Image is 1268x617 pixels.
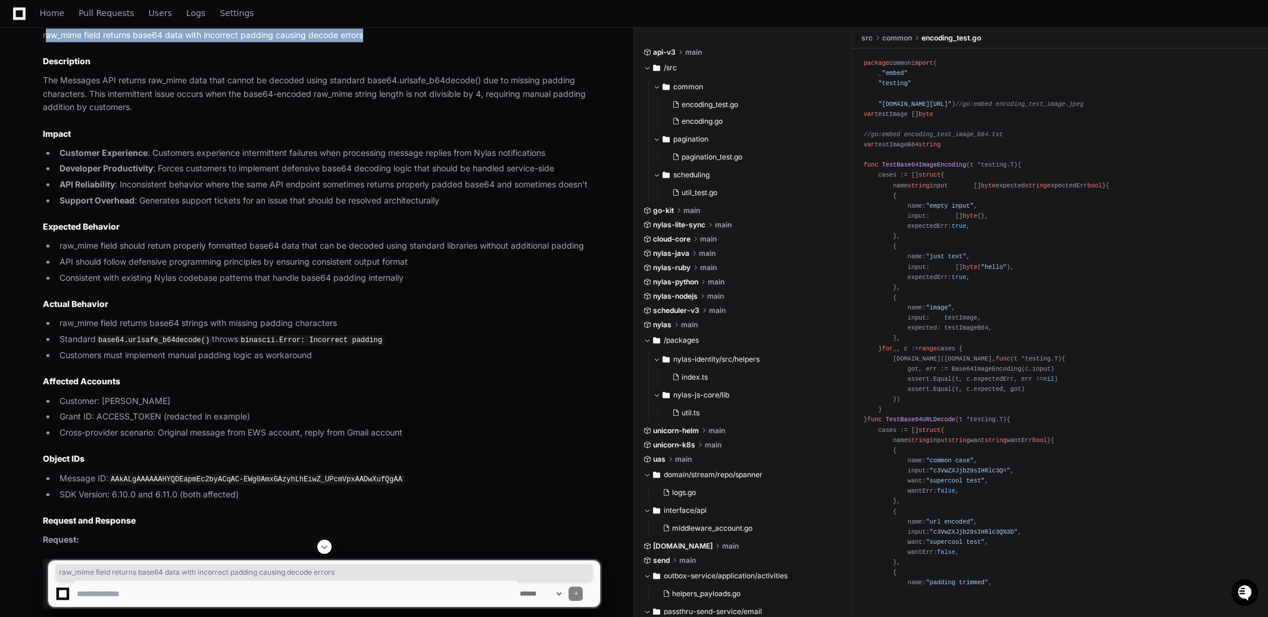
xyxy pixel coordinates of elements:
span: encoding_test.go [682,100,738,109]
span: pagination [673,134,708,144]
span: Home [40,10,64,17]
svg: Directory [663,132,670,146]
li: Customer: [PERSON_NAME] [56,394,600,408]
span: //go:embed encoding_test_image.jpeg [955,101,1084,108]
span: string [908,182,930,189]
span: interface/api [664,506,707,515]
span: main [700,263,717,273]
li: raw_mime field should return properly formatted base64 data that can be decoded using standard li... [56,239,600,253]
li: : Inconsistent behavior where the same API endpoint sometimes returns properly padded base64 and ... [56,178,600,192]
span: "testing" [878,80,911,87]
span: "common case" [926,457,973,464]
button: Start new chat [202,92,217,107]
span: cloud-core [653,234,691,244]
span: byte [963,212,977,220]
svg: Directory [653,468,660,482]
button: pagination_test.go [667,149,836,165]
button: /packages [644,331,843,350]
button: pagination [653,130,843,149]
span: uas [653,455,666,464]
span: nylas-nodejs [653,292,698,301]
strong: Object IDs [43,453,85,463]
li: Standard throws [56,333,600,347]
span: index.ts [682,372,708,382]
span: string [919,141,941,148]
button: scheduling [653,165,843,184]
span: main [675,455,692,464]
span: src [861,33,873,43]
code: base64.urlsafe_b64decode() [96,335,212,346]
span: pagination_test.go [682,152,742,162]
span: true [952,274,967,281]
span: util_test.go [682,188,717,198]
span: "embed" [882,70,907,77]
span: range [919,345,937,352]
span: "hello" [981,264,1007,271]
span: byte [919,111,933,118]
span: bool [1032,437,1047,444]
svg: Directory [653,333,660,347]
button: encoding_test.go [667,96,836,113]
li: Consistent with existing Nylas codebase patterns that handle base64 padding internally [56,271,600,285]
li: raw_mime field returns base64 strings with missing padding characters [56,317,600,330]
span: main [708,277,724,287]
span: domain/stream/repo/spanner [664,470,763,480]
span: common [882,33,912,43]
div: We're available if you need us! [40,101,151,110]
strong: Description [43,56,90,66]
span: main [683,206,700,215]
span: nylas [653,320,672,330]
svg: Directory [663,168,670,182]
li: Grant ID: ACCESS_TOKEN (redacted in example) [56,410,600,424]
span: encoding_test.go [922,33,981,43]
span: struct [919,427,941,434]
span: util.ts [682,408,699,418]
span: /src [664,63,677,73]
span: main [705,440,722,450]
span: main [708,426,725,436]
span: main [700,234,717,244]
span: "supercool test" [926,538,985,546]
button: logs.go [658,484,836,501]
span: func [864,161,879,168]
button: encoding.go [667,113,836,130]
span: nylas-java [653,249,689,258]
span: nylas-ruby [653,263,691,273]
span: func [867,416,882,423]
strong: Affected Accounts [43,376,120,386]
span: unicorn-k8s [653,440,695,450]
span: nylas-lite-sync [653,220,705,230]
span: "empty input" [926,202,973,209]
span: main [715,220,732,230]
span: true [952,223,967,230]
button: nylas-identity/src/helpers [653,350,843,369]
span: Pull Requests [79,10,134,17]
span: (t *testing.T) [955,416,1007,423]
button: /src [644,58,843,77]
span: (t *testing.T) [966,161,1017,168]
span: go-kit [653,206,674,215]
span: nylas-identity/src/helpers [673,355,760,364]
button: interface/api [644,501,843,520]
li: Customers must implement manual padding logic as workaround [56,349,600,362]
button: util_test.go [667,184,836,201]
span: api-v3 [653,48,676,57]
span: TestBase64URLDecode [886,416,955,423]
span: byte [981,182,996,189]
svg: Directory [663,80,670,94]
svg: Directory [663,388,670,402]
iframe: Open customer support [1230,578,1262,610]
button: middleware_account.go [658,520,836,537]
li: API should follow defensive programming principles by ensuring consistent output format [56,255,600,269]
svg: Directory [653,61,660,75]
svg: Directory [653,503,660,518]
span: scheduling [673,170,710,180]
strong: API Reliability [60,179,115,189]
p: The Messages API returns raw_mime data that cannot be decoded using standard base64.urlsafe_b64de... [43,74,600,114]
span: middleware_account.go [672,524,752,533]
span: main [699,249,716,258]
span: unicorn-helm [653,426,699,436]
span: "just text" [926,253,966,260]
span: nylas-python [653,277,698,287]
